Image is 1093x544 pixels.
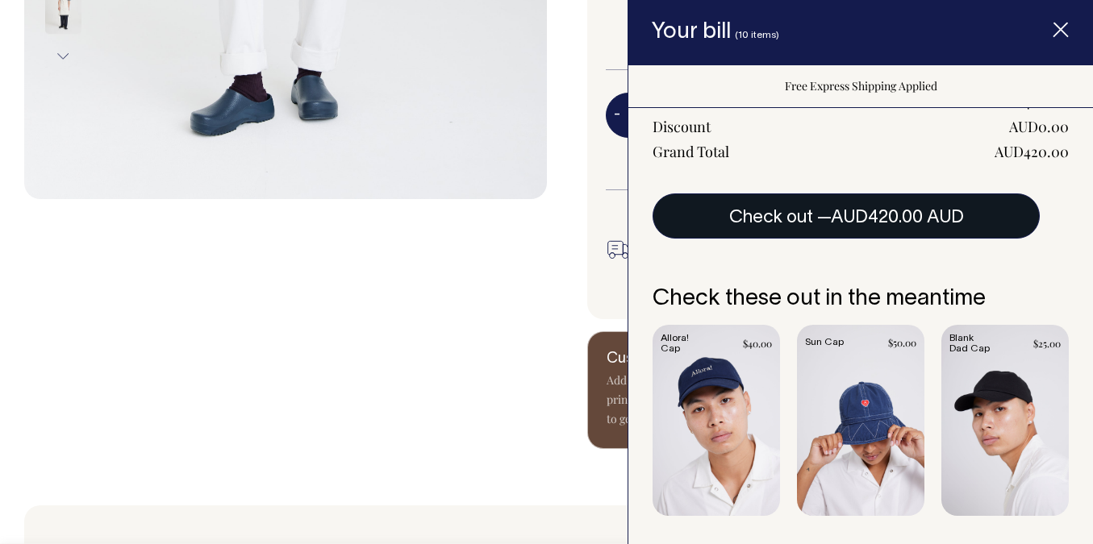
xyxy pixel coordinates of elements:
span: AUD420.00 AUD [831,210,964,226]
div: Discount [653,117,711,136]
div: AUD0.00 [1009,117,1069,136]
span: 15 more to apply [614,29,727,42]
span: (10 items) [735,31,779,39]
p: Add your branding with embroidery and screen printing, available on quantities over 25. Contact u... [607,371,865,429]
h6: Check these out in the meantime [653,287,1069,312]
input: 5% OFF 15 more to apply [606,5,735,47]
span: 5% OFF [614,10,727,29]
button: - [606,99,628,131]
div: AUD420.00 [995,142,1069,161]
div: Grand Total [653,142,729,161]
button: Next [51,39,75,75]
h6: Customise this product [607,351,865,368]
button: Check out —AUD420.00 AUD [653,193,1040,239]
span: Free Express Shipping Applied [785,78,937,93]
